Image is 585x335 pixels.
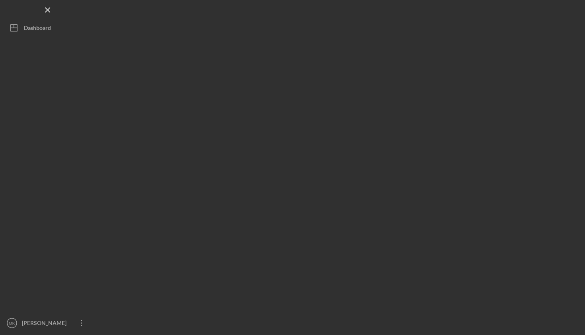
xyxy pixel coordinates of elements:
[4,315,92,331] button: MK[PERSON_NAME]
[20,315,72,333] div: [PERSON_NAME]
[24,20,51,38] div: Dashboard
[4,20,92,36] button: Dashboard
[9,321,15,325] text: MK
